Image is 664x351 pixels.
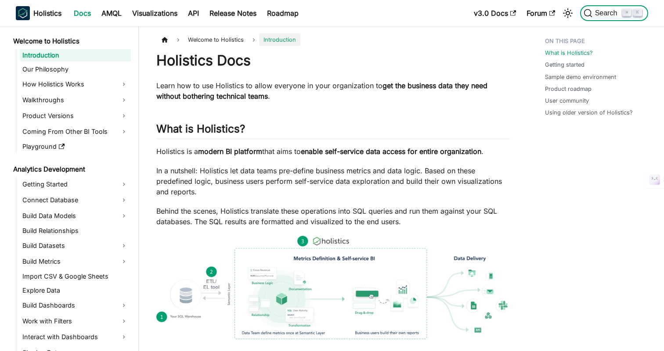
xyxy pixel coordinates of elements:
a: Product Versions [20,109,131,123]
strong: modern BI platform [198,147,262,156]
p: Holistics is a that aims to . [156,146,510,157]
a: Roadmap [262,6,304,20]
nav: Breadcrumbs [156,33,510,46]
a: Interact with Dashboards [20,330,131,344]
a: Analytics Development [11,163,131,175]
a: API [183,6,204,20]
a: Welcome to Holistics [11,35,131,47]
strong: enable self-service data access for entire organization [301,147,481,156]
img: How Holistics fits in your Data Stack [156,236,510,339]
a: Docs [69,6,96,20]
nav: Docs sidebar [7,26,139,351]
a: What is Holistics? [545,49,593,57]
b: Holistics [33,8,61,18]
a: How Holistics Works [20,77,131,91]
a: Introduction [20,49,131,61]
a: Using older version of Holistics? [545,108,633,117]
a: Connect Database [20,193,131,207]
kbd: ⌘ [622,9,631,17]
button: Switch between dark and light mode (currently light mode) [561,6,575,20]
a: Import CSV & Google Sheets [20,270,131,283]
a: User community [545,97,589,105]
span: Welcome to Holistics [184,33,248,46]
a: Work with Filters [20,314,131,328]
kbd: K [633,9,642,17]
img: Holistics [16,6,30,20]
a: Visualizations [127,6,183,20]
p: In a nutshell: Holistics let data teams pre-define business metrics and data logic. Based on thes... [156,165,510,197]
h2: What is Holistics? [156,122,510,139]
span: Search [592,9,623,17]
button: Search (Command+K) [580,5,648,21]
a: Our Philosophy [20,63,131,75]
h1: Holistics Docs [156,52,510,69]
a: Build Data Models [20,209,131,223]
a: Walkthroughs [20,93,131,107]
a: Product roadmap [545,85,592,93]
a: Build Metrics [20,254,131,269]
p: Learn how to use Holistics to allow everyone in your organization to . [156,80,510,101]
span: Introduction [259,33,300,46]
a: v3.0 Docs [469,6,521,20]
a: Home page [156,33,173,46]
a: Sample demo environment [545,73,616,81]
p: Behind the scenes, Holistics translate these operations into SQL queries and run them against you... [156,206,510,227]
a: Forum [521,6,560,20]
a: Build Dashboards [20,298,131,312]
a: AMQL [96,6,127,20]
a: Release Notes [204,6,262,20]
a: Build Relationships [20,225,131,237]
a: Playground [20,140,131,153]
a: Coming From Other BI Tools [20,125,131,139]
a: Build Datasets [20,239,131,253]
a: HolisticsHolistics [16,6,61,20]
a: Getting started [545,61,585,69]
a: Getting Started [20,177,131,191]
a: Explore Data [20,284,131,297]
